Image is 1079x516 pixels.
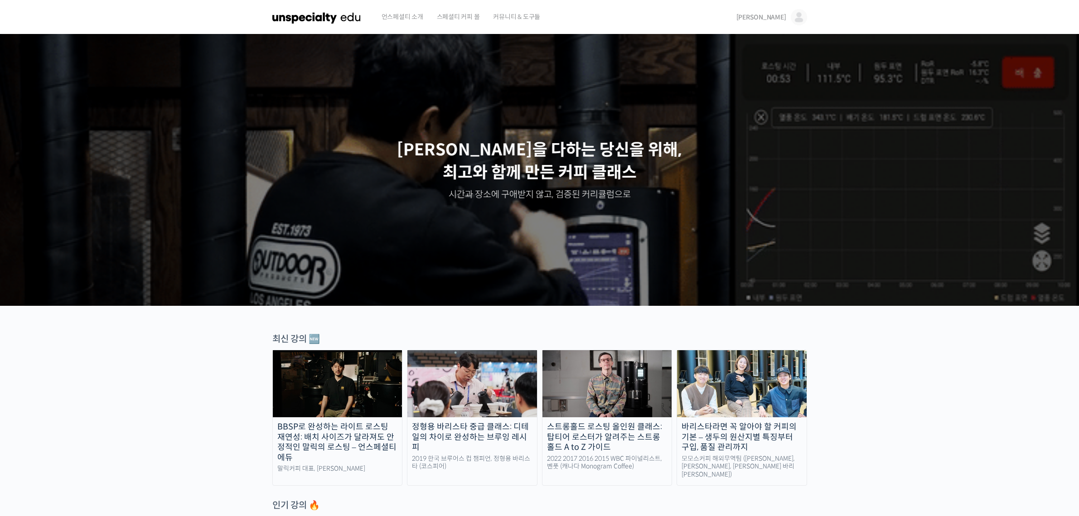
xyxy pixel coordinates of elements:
div: 말릭커피 대표, [PERSON_NAME] [273,465,402,473]
div: BBSP로 완성하는 라이트 로스팅 재연성: 배치 사이즈가 달라져도 안정적인 말릭의 로스팅 – 언스페셜티 에듀 [273,422,402,463]
img: stronghold-roasting_course-thumbnail.jpg [542,350,672,417]
span: [PERSON_NAME] [736,13,786,21]
div: 모모스커피 해외무역팀 ([PERSON_NAME], [PERSON_NAME], [PERSON_NAME] 바리[PERSON_NAME]) [677,455,807,479]
div: 2019 한국 브루어스 컵 챔피언, 정형용 바리스타 (코스피어) [407,455,537,471]
a: 바리스타라면 꼭 알아야 할 커피의 기본 – 생두의 원산지별 특징부터 구입, 품질 관리까지 모모스커피 해외무역팀 ([PERSON_NAME], [PERSON_NAME], [PER... [677,350,807,486]
div: 바리스타라면 꼭 알아야 할 커피의 기본 – 생두의 원산지별 특징부터 구입, 품질 관리까지 [677,422,807,453]
div: 정형용 바리스타 중급 클래스: 디테일의 차이로 완성하는 브루잉 레시피 [407,422,537,453]
a: 정형용 바리스타 중급 클래스: 디테일의 차이로 완성하는 브루잉 레시피 2019 한국 브루어스 컵 챔피언, 정형용 바리스타 (코스피어) [407,350,537,486]
div: 2022 2017 2016 2015 WBC 파이널리스트, 벤풋 (캐나다 Monogram Coffee) [542,455,672,471]
p: [PERSON_NAME]을 다하는 당신을 위해, 최고와 함께 만든 커피 클래스 [9,139,1070,184]
a: 스트롱홀드 로스팅 올인원 클래스: 탑티어 로스터가 알려주는 스트롱홀드 A to Z 가이드 2022 2017 2016 2015 WBC 파이널리스트, 벤풋 (캐나다 Monogra... [542,350,673,486]
p: 시간과 장소에 구애받지 않고, 검증된 커리큘럼으로 [9,188,1070,201]
a: BBSP로 완성하는 라이트 로스팅 재연성: 배치 사이즈가 달라져도 안정적인 말릭의 로스팅 – 언스페셜티 에듀 말릭커피 대표, [PERSON_NAME] [272,350,403,486]
div: 인기 강의 🔥 [272,499,807,511]
div: 스트롱홀드 로스팅 올인원 클래스: 탑티어 로스터가 알려주는 스트롱홀드 A to Z 가이드 [542,422,672,453]
img: momos_course-thumbnail.jpg [677,350,807,417]
div: 최신 강의 🆕 [272,333,807,345]
img: advanced-brewing_course-thumbnail.jpeg [407,350,537,417]
img: malic-roasting-class_course-thumbnail.jpg [273,350,402,417]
